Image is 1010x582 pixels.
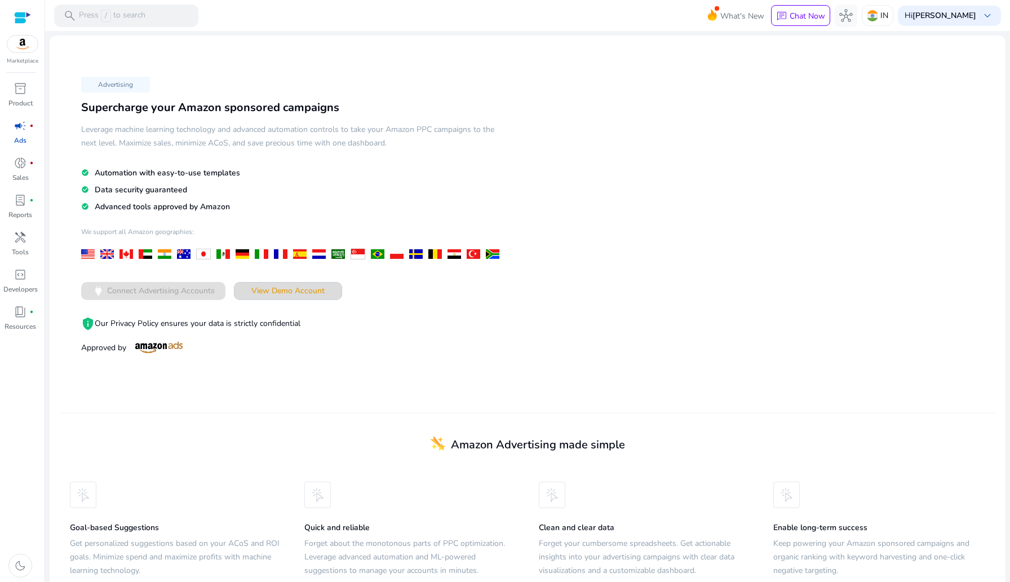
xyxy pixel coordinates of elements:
p: Advertising [81,77,150,92]
mat-icon: privacy_tip [81,317,95,330]
b: [PERSON_NAME] [912,10,976,21]
span: lab_profile [14,193,27,207]
p: Tools [12,247,29,257]
span: fiber_manual_record [29,124,34,128]
img: in.svg [867,10,878,21]
h4: We support all Amazon geographies: [81,227,505,245]
mat-icon: check_circle [81,202,89,211]
span: handyman [14,231,27,244]
h3: Supercharge your Amazon sponsored campaigns [81,101,505,114]
span: code_blocks [14,268,27,281]
span: Advanced tools approved by Amazon [95,201,230,212]
mat-icon: check_circle [81,168,89,178]
p: Hi [905,12,976,20]
p: Reports [8,210,32,220]
h5: Forget your cumbersome spreadsheets. Get actionable insights into your advertising campaigns with... [539,537,751,577]
h5: Quick and reliable [304,523,516,533]
h5: Enable long-term success [773,523,985,533]
p: Press to search [79,10,145,22]
span: Automation with easy-to-use templates [95,167,240,178]
span: inventory_2 [14,82,27,95]
span: View Demo Account [251,285,325,297]
span: book_4 [14,305,27,319]
span: What's New [720,6,764,26]
span: search [63,9,77,23]
span: fiber_manual_record [29,198,34,202]
h5: Goal-based Suggestions [70,523,282,533]
p: Product [8,98,33,108]
img: amazon.svg [7,36,38,52]
span: / [101,10,111,22]
p: Resources [5,321,36,332]
mat-icon: check_circle [81,185,89,195]
p: Approved by [81,342,505,354]
button: View Demo Account [234,282,342,300]
span: campaign [14,119,27,133]
span: fiber_manual_record [29,310,34,314]
span: chat [776,11,787,22]
p: Ads [14,135,26,145]
button: chatChat Now [771,5,830,27]
span: dark_mode [14,559,27,572]
span: donut_small [14,156,27,170]
span: hub [839,9,853,23]
button: hub [835,5,857,27]
p: Marketplace [7,57,38,65]
h5: Get personalized suggestions based on your ACoS and ROI goals. Minimize spend and maximize profit... [70,537,282,577]
p: Developers [3,284,38,294]
p: Sales [12,173,29,183]
h5: Leverage machine learning technology and advanced automation controls to take your Amazon PPC cam... [81,123,505,150]
p: Chat Now [790,11,825,21]
p: IN [880,6,888,25]
h5: Keep powering your Amazon sponsored campaigns and organic ranking with keyword harvesting and one... [773,537,985,577]
h5: Clean and clear data [539,523,751,533]
span: fiber_manual_record [29,161,34,165]
span: Amazon Advertising made simple [451,437,625,452]
span: Data security guaranteed [95,184,187,195]
p: Our Privacy Policy ensures your data is strictly confidential [81,317,505,330]
span: keyboard_arrow_down [981,9,994,23]
h5: Forget about the monotonous parts of PPC optimization. Leverage advanced automation and ML-powere... [304,537,516,577]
